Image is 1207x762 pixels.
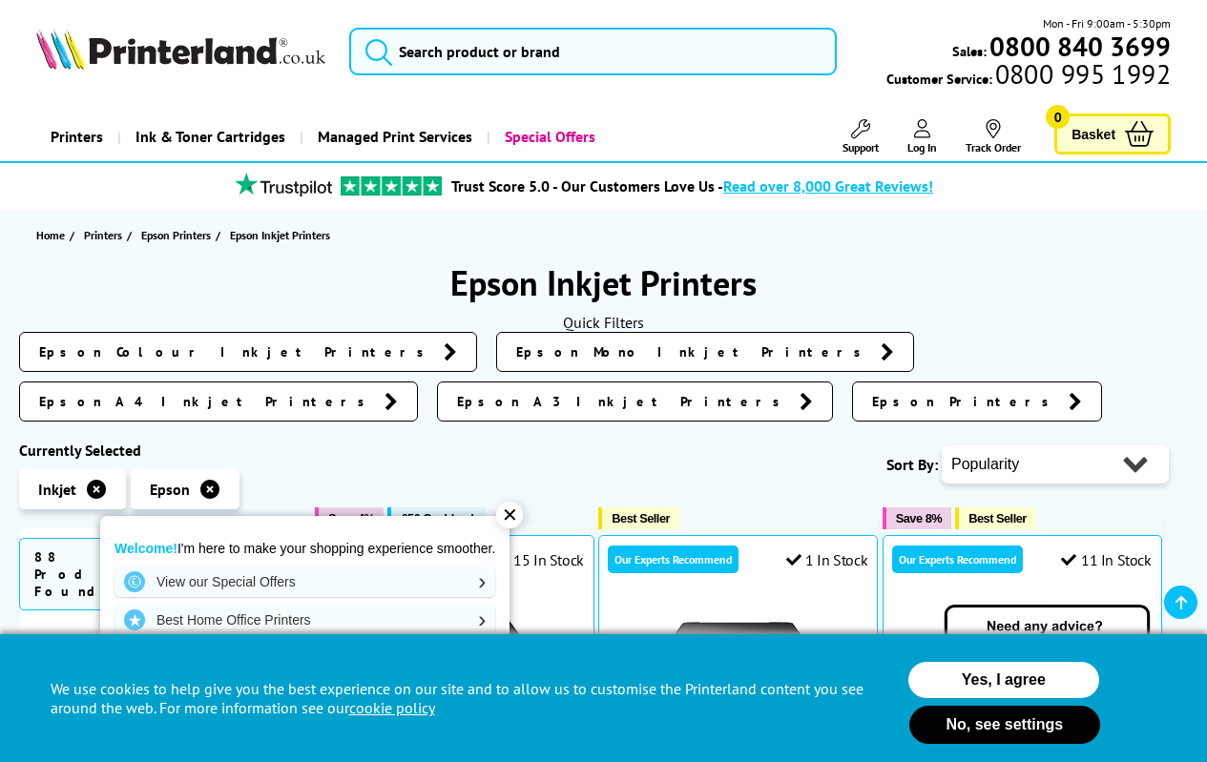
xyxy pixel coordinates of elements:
[349,28,837,75] input: Search product or brand
[114,566,495,597] a: View our Special Offers
[955,507,1036,529] button: Best Seller
[19,538,193,610] span: 88 Products Found
[437,381,833,422] a: Epson A3 Inkjet Printers
[300,113,487,161] a: Managed Print Services
[84,225,127,245] a: Printers
[989,29,1171,64] b: 0800 840 3699
[141,225,216,245] a: Epson Printers
[51,679,870,717] span: We use cookies to help give you the best experience on our site and to allow us to customise the ...
[451,176,933,196] a: Trust Score 5.0 - Our Customers Love Us -Read over 8,000 Great Reviews!
[496,502,523,528] div: ✕
[852,381,1102,422] a: Epson Printers
[19,381,418,422] a: Epson A4 Inkjet Printers
[19,260,1188,305] h1: Epson Inkjet Printers
[341,176,442,196] img: trustpilot rating
[457,392,790,411] span: Epson A3 Inkjet Printers
[487,113,610,161] a: Special Offers
[886,455,938,474] span: Sort By:
[36,225,70,245] a: Home
[19,441,296,460] div: Currently Selected
[150,480,190,499] span: Epson
[907,140,937,154] span: Log In
[966,119,1021,154] a: Track Order
[843,140,879,154] span: Support
[38,480,76,499] span: Inkjet
[1072,121,1115,147] span: Basket
[786,550,868,569] div: 1 In Stock
[987,37,1171,55] a: 0800 840 3699
[117,113,300,161] a: Ink & Toner Cartridges
[230,228,330,242] span: Epson Inkjet Printers
[872,392,1059,411] span: Epson Printers
[141,225,211,245] span: Epson Printers
[226,173,341,196] img: trustpilot rating
[909,706,1100,744] button: modal_cookies
[1043,14,1171,32] span: Mon - Fri 9:00am - 5:30pm
[896,511,942,525] span: Save 8%
[36,29,325,73] a: Printerland Logo
[36,113,117,161] a: Printers
[886,65,1171,88] span: Customer Service:
[1046,105,1070,129] span: 0
[908,662,1099,698] button: Yes, I agree
[907,119,937,154] a: Log In
[84,225,122,245] span: Printers
[135,113,285,161] span: Ink & Toner Cartridges
[36,29,325,70] img: Printerland Logo
[114,605,495,635] a: Best Home Office Printers
[883,507,951,529] button: Save 8%
[39,342,434,361] span: Epson Colour Inkjet Printers
[892,546,1023,573] div: Our Experts Recommend
[496,332,914,372] a: Epson Mono Inkjet Printers
[19,332,477,372] a: Epson Colour Inkjet Printers
[608,546,739,573] div: Our Experts Recommend
[667,603,810,746] img: Epson EcoTank ET-2814
[349,698,435,717] a: cookie policy
[516,342,871,361] span: Epson Mono Inkjet Printers
[29,631,50,652] div: 1
[114,540,495,557] p: I'm here to make your shopping experience smoother.
[940,602,1207,758] img: Open Live Chat window
[952,42,987,60] span: Sales:
[723,176,933,196] span: Read over 8,000 Great Reviews!
[612,511,670,525] span: Best Seller
[843,119,879,154] a: Support
[598,507,679,529] button: Best Seller
[114,541,177,556] strong: Welcome!
[19,313,1188,332] div: Quick Filters
[1054,113,1171,154] a: Basket 0
[992,65,1171,83] span: 0800 995 1992
[968,511,1027,525] span: Best Seller
[39,392,375,411] span: Epson A4 Inkjet Printers
[1061,550,1151,569] div: 11 In Stock
[494,550,584,569] div: 15 In Stock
